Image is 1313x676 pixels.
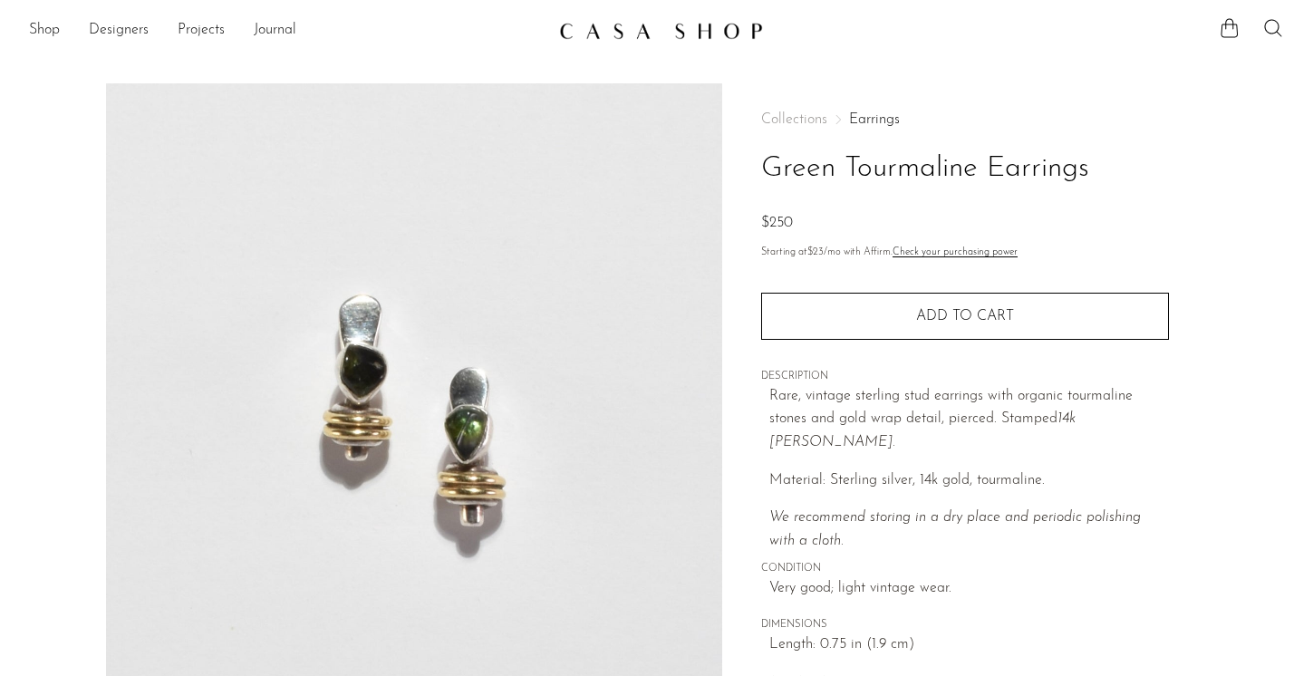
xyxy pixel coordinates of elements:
span: $23 [807,247,824,257]
span: CONDITION [761,561,1169,577]
button: Add to cart [761,293,1169,340]
ul: NEW HEADER MENU [29,15,545,46]
p: Rare, vintage sterling stud earrings with organic tourmaline stones and gold wrap detail, pierced... [769,385,1169,455]
span: Add to cart [916,309,1014,324]
span: Length: 0.75 in (1.9 cm) [769,633,1169,657]
em: We recommend storing in a dry place and periodic polishing with a cloth. [769,510,1141,548]
nav: Desktop navigation [29,15,545,46]
span: $250 [761,216,793,230]
a: Check your purchasing power - Learn more about Affirm Financing (opens in modal) [893,247,1018,257]
span: DESCRIPTION [761,369,1169,385]
nav: Breadcrumbs [761,112,1169,127]
a: Shop [29,19,60,43]
p: Starting at /mo with Affirm. [761,245,1169,261]
p: Material: Sterling silver, 14k gold, tourmaline. [769,469,1169,493]
a: Projects [178,19,225,43]
a: Earrings [849,112,900,127]
a: Journal [254,19,296,43]
span: Collections [761,112,827,127]
span: DIMENSIONS [761,617,1169,633]
a: Designers [89,19,149,43]
span: Very good; light vintage wear. [769,577,1169,601]
h1: Green Tourmaline Earrings [761,146,1169,192]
